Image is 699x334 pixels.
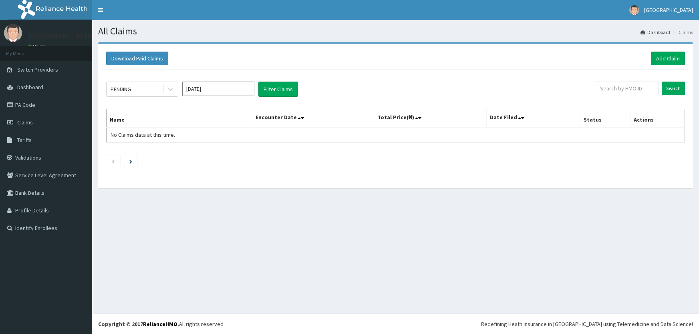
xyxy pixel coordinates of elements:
a: Dashboard [641,29,670,36]
h1: All Claims [98,26,693,36]
input: Select Month and Year [182,82,254,96]
button: Download Paid Claims [106,52,168,65]
span: No Claims data at this time. [111,131,175,138]
footer: All rights reserved. [92,314,699,334]
a: RelianceHMO [143,320,177,328]
li: Claims [671,29,693,36]
button: Filter Claims [258,82,298,97]
img: User Image [629,5,639,15]
input: Search [662,82,685,95]
th: Name [107,109,252,128]
a: Online [28,44,47,49]
span: Tariffs [17,136,32,144]
input: Search by HMO ID [595,82,659,95]
span: Switch Providers [17,66,58,73]
span: Dashboard [17,84,43,91]
div: Redefining Heath Insurance in [GEOGRAPHIC_DATA] using Telemedicine and Data Science! [481,320,693,328]
div: PENDING [111,85,131,93]
th: Date Filed [487,109,580,128]
strong: Copyright © 2017 . [98,320,179,328]
p: [GEOGRAPHIC_DATA] [28,32,94,40]
th: Total Price(₦) [374,109,487,128]
th: Encounter Date [252,109,374,128]
a: Add Claim [651,52,685,65]
a: Previous page [111,158,115,165]
th: Actions [631,109,685,128]
img: User Image [4,24,22,42]
th: Status [580,109,631,128]
span: Claims [17,119,33,126]
a: Next page [129,158,132,165]
span: [GEOGRAPHIC_DATA] [644,6,693,14]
